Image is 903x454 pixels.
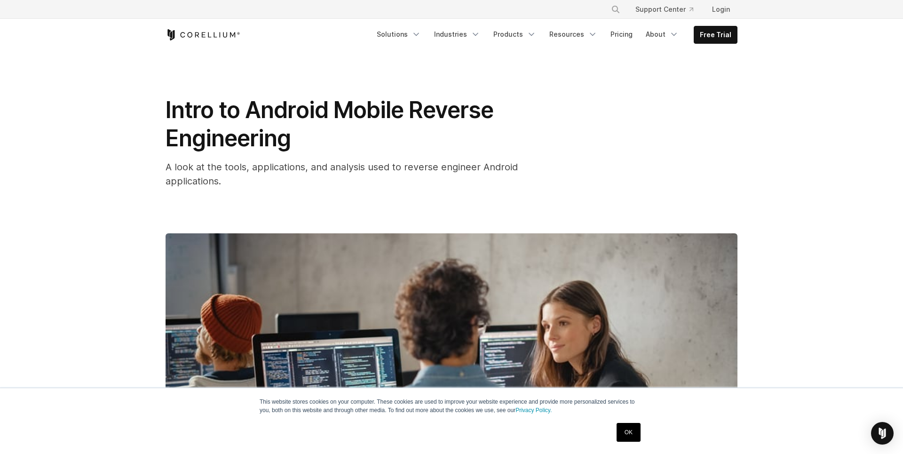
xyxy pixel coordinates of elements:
div: Open Intercom Messenger [871,422,894,445]
a: OK [617,423,641,442]
a: Solutions [371,26,427,43]
div: Navigation Menu [600,1,737,18]
a: Industries [428,26,486,43]
a: Privacy Policy. [515,407,552,414]
button: Search [607,1,624,18]
a: Free Trial [694,26,737,43]
span: Intro to Android Mobile Reverse Engineering [166,96,493,152]
a: Login [705,1,737,18]
div: Navigation Menu [371,26,737,44]
a: Products [488,26,542,43]
a: Corellium Home [166,29,240,40]
p: This website stores cookies on your computer. These cookies are used to improve your website expe... [260,398,643,414]
a: Pricing [605,26,638,43]
span: A look at the tools, applications, and analysis used to reverse engineer Android applications. [166,161,518,187]
a: Resources [544,26,603,43]
a: Support Center [628,1,701,18]
a: About [640,26,684,43]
